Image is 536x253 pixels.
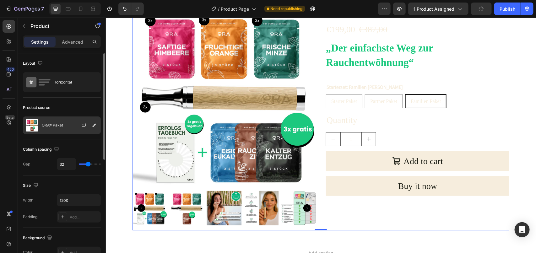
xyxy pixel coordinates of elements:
[220,115,235,128] button: decrement
[42,123,63,127] p: ORA® Paket
[198,187,205,194] button: Carousel Next Arrow
[200,232,230,239] span: Add section
[494,3,521,15] button: Publish
[221,6,249,12] span: Product Page
[5,115,15,120] div: Beta
[57,195,100,206] input: Auto
[515,222,530,237] div: Open Intercom Messenger
[23,59,44,68] div: Layout
[23,214,37,220] div: Padding
[220,5,250,19] div: €199,00
[292,162,331,175] div: Buy it now
[6,67,15,72] div: 450
[53,75,92,89] div: Horizontal
[23,234,53,242] div: Background
[41,5,44,13] p: 7
[408,3,468,15] button: 1 product assigned
[225,81,251,86] span: Starter Paket
[3,3,47,15] button: 7
[23,105,50,110] div: Product source
[118,3,144,15] div: Undo/Redo
[252,5,282,19] div: €387,00
[70,214,99,220] div: Add...
[26,119,38,132] img: product feature img
[23,145,60,154] div: Column spacing
[220,159,403,178] button: Buy it now
[271,6,303,12] span: Need republishing
[500,6,515,12] div: Publish
[256,115,270,128] button: increment
[23,161,30,167] div: Gap
[220,96,403,109] div: Quantity
[106,18,536,253] iframe: To enrich screen reader interactions, please activate Accessibility in Grammarly extension settings
[30,22,84,30] p: Product
[235,115,256,128] input: quantity
[305,81,335,86] span: Familien Paket
[31,39,49,45] p: Settings
[220,25,327,51] strong: „Der einfachste Weg zur Rauchentwöhnung“
[62,39,83,45] p: Advanced
[220,134,403,153] button: Add to cart
[23,197,33,203] div: Width
[264,81,291,86] span: Partner Paket
[298,137,337,150] div: Add to cart
[23,181,40,190] div: Size
[57,159,76,170] input: Auto
[220,65,298,74] legend: Starterset: Familien [PERSON_NAME]
[218,6,220,12] span: /
[414,6,454,12] span: 1 product assigned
